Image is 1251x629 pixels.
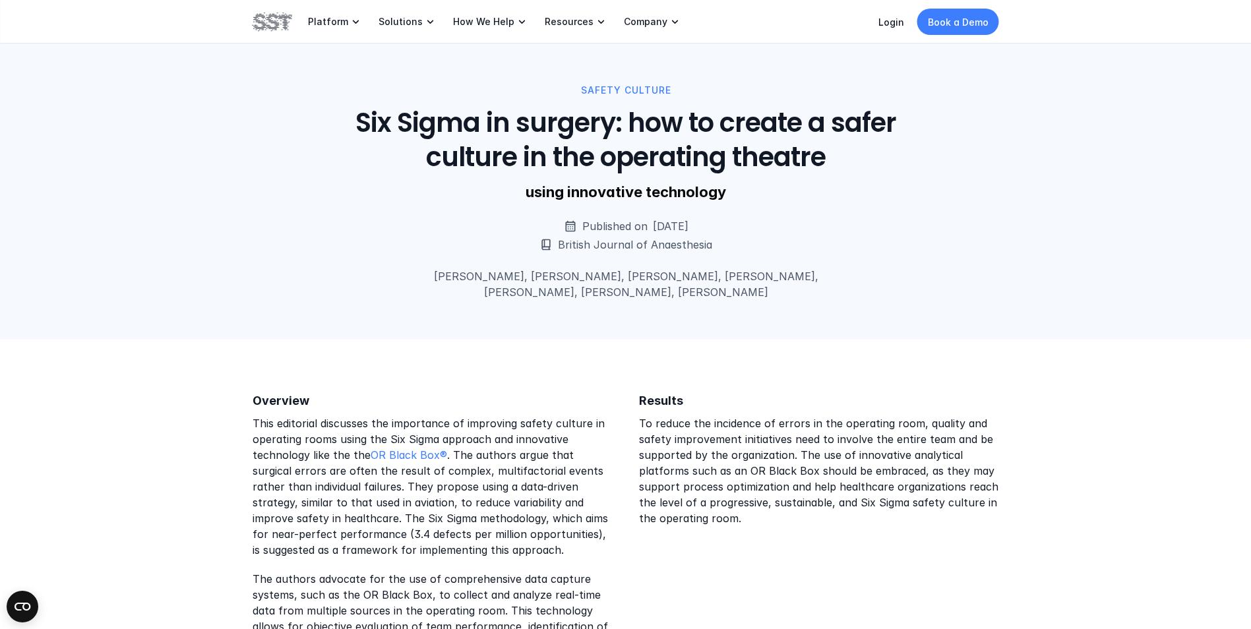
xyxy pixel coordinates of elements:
p: Solutions [379,16,423,28]
a: Book a Demo [917,9,999,35]
img: SST logo [253,11,292,33]
p: Published on [582,218,647,234]
button: Open CMP widget [7,591,38,622]
p: Book a Demo [928,15,989,29]
h6: Results [639,392,683,409]
p: British Journal of Anaesthesia [558,237,712,253]
h1: Six Sigma in surgery: how to create a safer culture in the operating theatre [327,105,925,174]
p: Company [624,16,667,28]
p: This editorial discusses the importance of improving safety culture in operating rooms using the ... [253,415,613,558]
h5: using innovative technology [526,182,726,202]
a: OR Black Box® [371,448,447,462]
h6: Overview [253,392,309,409]
p: To reduce the incidence of errors in the operating room, quality and safety improvement initiativ... [639,415,999,526]
a: Login [878,16,904,28]
p: [DATE] [652,218,688,234]
p: [PERSON_NAME], [PERSON_NAME], [PERSON_NAME], [PERSON_NAME], [PERSON_NAME], [PERSON_NAME], [PERSON... [386,268,864,300]
p: How We Help [453,16,514,28]
p: Resources [545,16,594,28]
p: SAFETY CULTURE [580,83,671,98]
p: Platform [308,16,348,28]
